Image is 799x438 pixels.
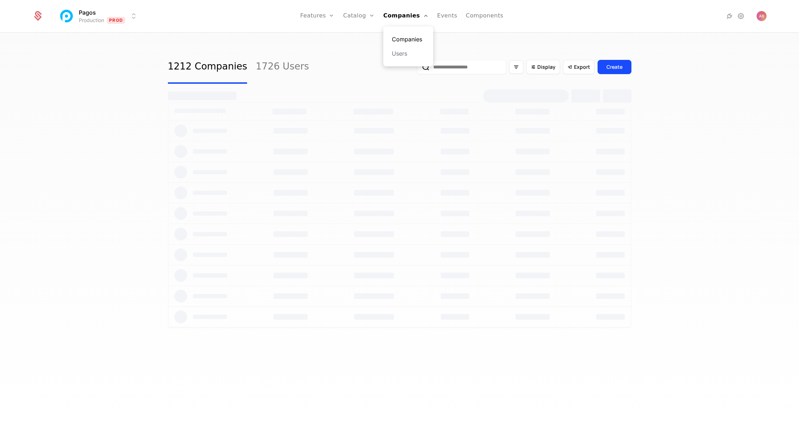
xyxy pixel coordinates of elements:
button: Display [526,60,560,74]
span: Prod [107,17,125,24]
button: Filter options [509,60,523,74]
div: Create [606,63,623,71]
span: Display [537,63,555,71]
span: Pagos [79,8,96,17]
div: Production [79,17,104,24]
span: Export [574,63,590,71]
a: Integrations [725,12,734,20]
button: Create [598,60,631,74]
button: Select environment [60,8,138,24]
img: Pagos [58,7,75,25]
img: Andy Barker [757,11,767,21]
a: 1726 Users [256,50,309,84]
a: 1212 Companies [168,50,247,84]
button: Export [563,60,595,74]
a: Companies [392,35,425,43]
a: Settings [737,12,745,20]
button: Open user button [757,11,767,21]
a: Users [392,49,425,58]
